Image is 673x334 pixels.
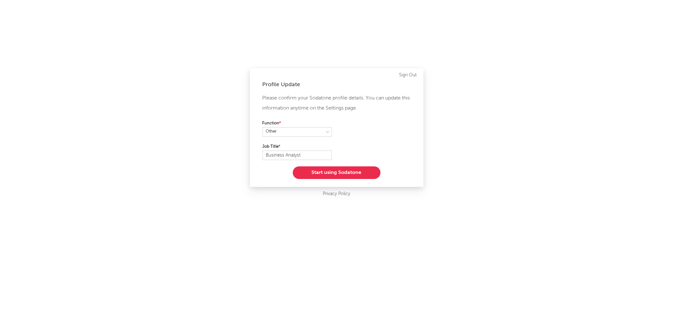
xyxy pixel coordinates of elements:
label: Function [263,120,332,127]
div: Profile Update [263,81,411,88]
a: Sign Out [399,71,417,79]
p: Please confirm your Sodatone profile details. You can update this information anytime on the Sett... [263,93,411,113]
label: Job Title [263,143,332,151]
a: Privacy Policy [323,190,350,198]
button: Start using Sodatone [293,166,381,179]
